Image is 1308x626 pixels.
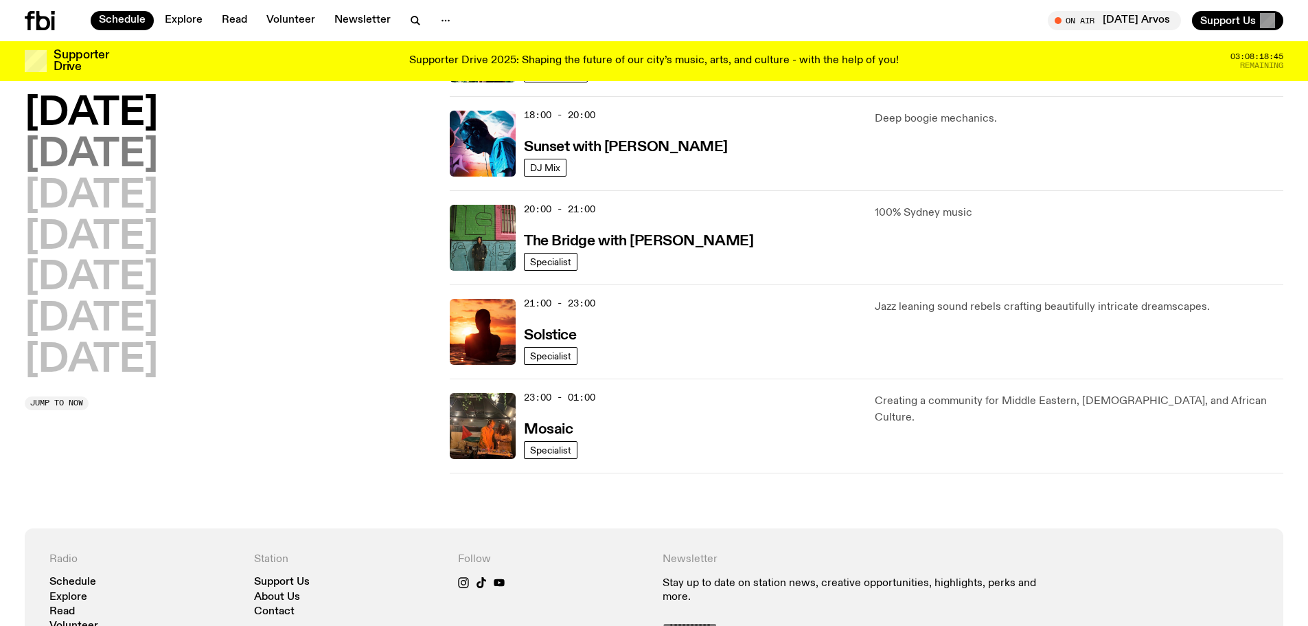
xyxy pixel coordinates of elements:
button: Support Us [1192,11,1283,30]
a: Solstice [524,326,576,343]
a: About Us [254,592,300,603]
a: Explore [49,592,87,603]
h3: Sunset with [PERSON_NAME] [524,140,728,155]
a: Support Us [254,577,310,588]
a: Volunteer [258,11,323,30]
span: 18:00 - 20:00 [524,109,595,122]
p: Supporter Drive 2025: Shaping the future of our city’s music, arts, and culture - with the help o... [409,55,899,67]
img: Simon Caldwell stands side on, looking downwards. He has headphones on. Behind him is a brightly ... [450,111,516,177]
span: 03:08:18:45 [1230,53,1283,60]
p: Jazz leaning sound rebels crafting beautifully intricate dreamscapes. [875,299,1283,315]
img: Amelia Sparke is wearing a black hoodie and pants, leaning against a blue, green and pink wall wi... [450,205,516,271]
button: [DATE] [25,259,158,298]
a: Explore [157,11,211,30]
span: DJ Mix [530,162,560,172]
a: DJ Mix [524,159,566,177]
button: [DATE] [25,342,158,380]
a: The Bridge with [PERSON_NAME] [524,232,753,249]
p: Deep boogie mechanics. [875,111,1283,127]
span: Specialist [530,350,571,361]
h4: Radio [49,553,238,566]
span: 21:00 - 23:00 [524,297,595,310]
h4: Station [254,553,442,566]
a: Mosaic [524,420,573,437]
span: 23:00 - 01:00 [524,391,595,404]
p: Creating a community for Middle Eastern, [DEMOGRAPHIC_DATA], and African Culture. [875,393,1283,426]
span: Support Us [1200,14,1256,27]
button: [DATE] [25,95,158,133]
button: [DATE] [25,177,158,216]
button: [DATE] [25,219,158,257]
button: On Air[DATE] Arvos [1048,11,1181,30]
a: Schedule [49,577,96,588]
h4: Newsletter [663,553,1055,566]
span: Specialist [530,445,571,455]
h3: Solstice [524,328,576,343]
a: Specialist [524,441,577,459]
h3: The Bridge with [PERSON_NAME] [524,234,753,249]
h3: Mosaic [524,423,573,437]
img: A girl standing in the ocean as waist level, staring into the rise of the sun. [450,299,516,365]
img: Tommy and Jono Playing at a fundraiser for Palestine [450,393,516,459]
a: Newsletter [326,11,399,30]
h4: Follow [458,553,646,566]
p: 100% Sydney music [875,205,1283,221]
span: Specialist [530,256,571,267]
a: Specialist [524,253,577,271]
a: Specialist [524,347,577,365]
a: Read [49,607,75,617]
a: Sunset with [PERSON_NAME] [524,137,728,155]
button: [DATE] [25,300,158,339]
p: Stay up to date on station news, creative opportunities, highlights, perks and more. [663,577,1055,603]
a: Schedule [91,11,154,30]
span: 20:00 - 21:00 [524,203,595,216]
span: Jump to now [30,399,83,407]
button: [DATE] [25,136,158,175]
button: Jump to now [25,396,89,410]
a: Contact [254,607,295,617]
h3: Supporter Drive [54,49,108,73]
span: Remaining [1240,62,1283,69]
a: Read [214,11,255,30]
